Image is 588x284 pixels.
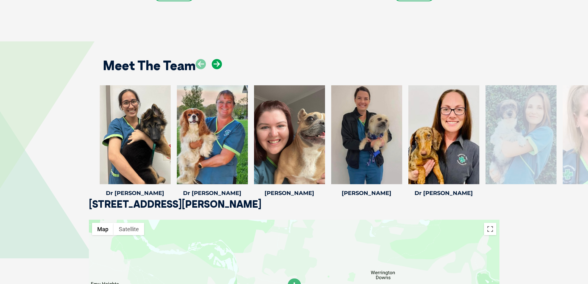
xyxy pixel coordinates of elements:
[484,223,496,235] button: Toggle fullscreen view
[331,190,402,196] h4: [PERSON_NAME]
[92,223,114,235] button: Show street map
[114,223,144,235] button: Show satellite imagery
[408,190,479,196] h4: Dr [PERSON_NAME]
[100,190,171,196] h4: Dr [PERSON_NAME]
[254,190,325,196] h4: [PERSON_NAME]
[177,190,248,196] h4: Dr [PERSON_NAME]
[103,59,196,72] h2: Meet The Team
